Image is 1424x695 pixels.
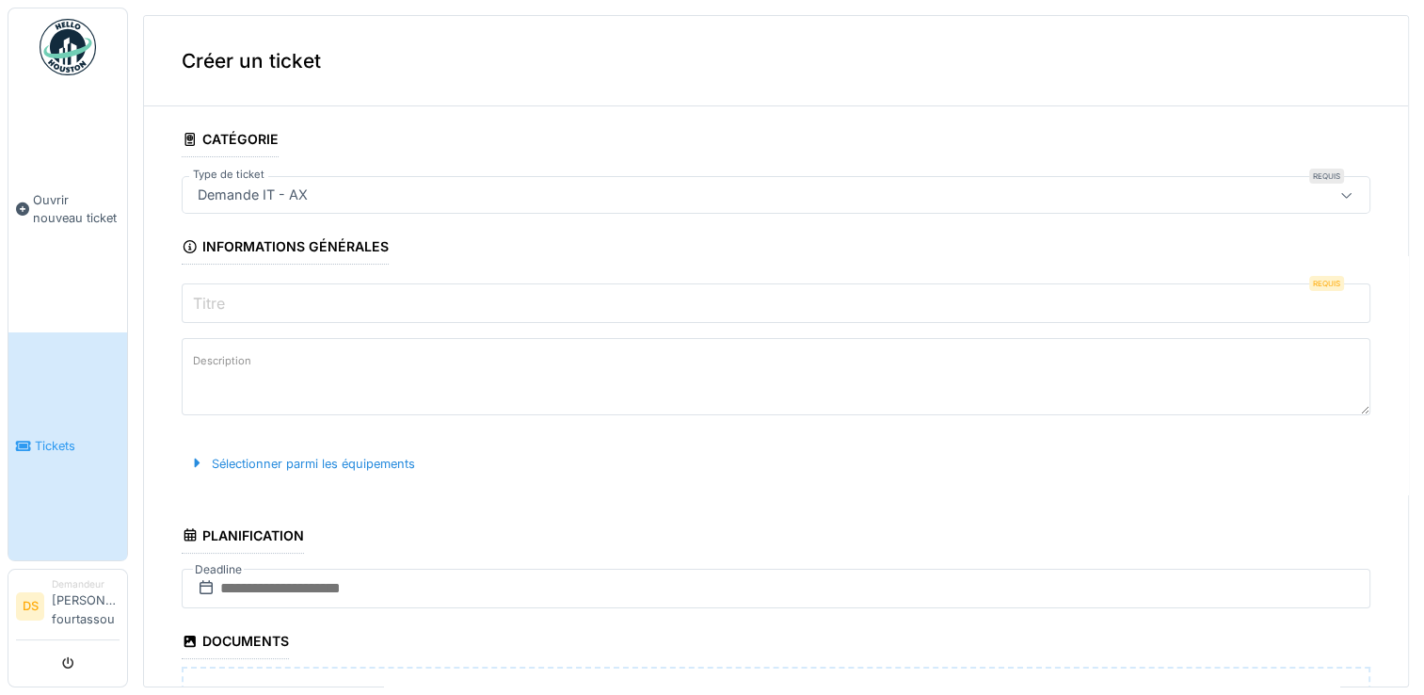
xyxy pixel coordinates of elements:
div: Requis [1309,169,1344,184]
a: Ouvrir nouveau ticket [8,86,127,332]
div: Demandeur [52,577,120,591]
div: Informations générales [182,233,389,265]
label: Titre [189,292,229,315]
div: Catégorie [182,125,279,157]
a: Tickets [8,332,127,560]
a: DS Demandeur[PERSON_NAME] fourtassou [16,577,120,640]
div: Demande IT - AX [190,185,315,205]
span: Tickets [35,437,120,455]
img: Badge_color-CXgf-gQk.svg [40,19,96,75]
li: DS [16,592,44,621]
div: Planification [182,522,304,554]
li: [PERSON_NAME] fourtassou [52,577,120,636]
label: Description [189,349,255,373]
div: Sélectionner parmi les équipements [182,451,423,477]
label: Deadline [193,559,244,580]
div: Requis [1309,276,1344,291]
span: Ouvrir nouveau ticket [33,191,120,227]
div: Documents [182,627,289,659]
div: Créer un ticket [144,16,1408,106]
label: Type de ticket [189,167,268,183]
